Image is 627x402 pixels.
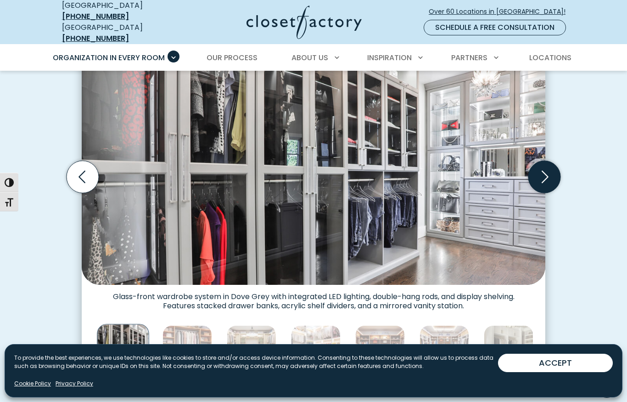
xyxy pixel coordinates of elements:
[62,22,174,44] div: [GEOGRAPHIC_DATA]
[56,379,93,388] a: Privacy Policy
[46,45,581,71] nav: Primary Menu
[291,325,341,375] img: Custom white melamine system with triple-hang wardrobe rods, gold-tone hanging hardware, and inte...
[529,52,571,63] span: Locations
[82,43,545,285] img: Glass-front wardrobe system in Dove Grey with integrated LED lighting, double-hang rods, and disp...
[14,354,498,370] p: To provide the best experiences, we use technologies like cookies to store and/or access device i...
[14,379,51,388] a: Cookie Policy
[420,325,469,375] img: Elegant luxury closet with floor-to-ceiling storage, LED underlighting, valet rods, glass shelvin...
[62,11,129,22] a: [PHONE_NUMBER]
[484,325,533,375] img: White custom closet shelving, open shelving for shoes, and dual hanging sections for a curated wa...
[429,7,573,17] span: Over 60 Locations in [GEOGRAPHIC_DATA]!
[246,6,362,39] img: Closet Factory Logo
[291,52,328,63] span: About Us
[525,157,564,197] button: Next slide
[207,52,258,63] span: Our Process
[451,52,487,63] span: Partners
[355,325,405,375] img: Walk-in closet with Slab drawer fronts, LED-lit upper cubbies, double-hang rods, divided shelving...
[162,325,212,375] img: Reach-in closet with Two-tone system with Rustic Cherry structure and White Shaker drawer fronts....
[424,20,566,35] a: Schedule a Free Consultation
[97,324,149,376] img: Glass-front wardrobe system in Dove Grey with integrated LED lighting, double-hang rods, and disp...
[53,52,165,63] span: Organization in Every Room
[63,157,102,197] button: Previous slide
[62,33,129,44] a: [PHONE_NUMBER]
[227,325,276,375] img: Glass-top island, velvet-lined jewelry drawers, and LED wardrobe lighting. Custom cabinetry in Rh...
[498,354,613,372] button: ACCEPT
[428,4,573,20] a: Over 60 Locations in [GEOGRAPHIC_DATA]!
[367,52,412,63] span: Inspiration
[82,285,545,311] figcaption: Glass-front wardrobe system in Dove Grey with integrated LED lighting, double-hang rods, and disp...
